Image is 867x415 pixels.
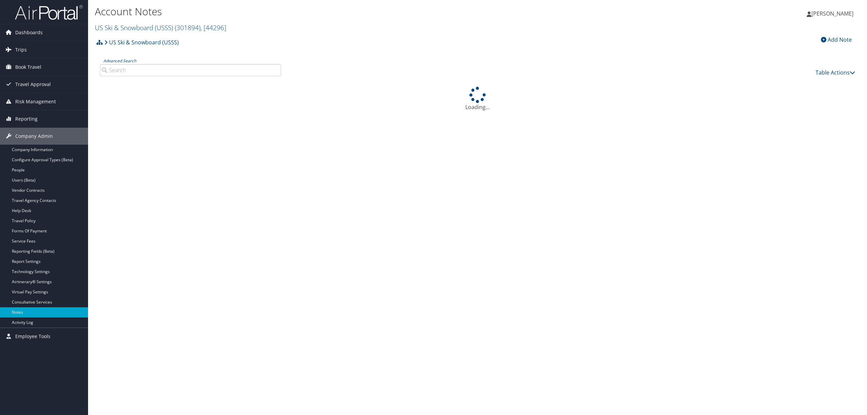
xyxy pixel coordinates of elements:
[15,41,27,58] span: Trips
[15,128,53,145] span: Company Admin
[15,93,56,110] span: Risk Management
[104,36,179,49] a: US Ski & Snowboard (USSS)
[811,10,853,17] span: [PERSON_NAME]
[818,36,855,44] div: Add Note
[15,59,41,76] span: Book Travel
[200,23,226,32] span: , [ 44296 ]
[15,76,51,93] span: Travel Approval
[175,23,200,32] span: ( 301894 )
[807,3,860,24] a: [PERSON_NAME]
[15,328,50,345] span: Employee Tools
[15,24,43,41] span: Dashboards
[816,69,855,76] a: Table Actions
[95,4,605,19] h1: Account Notes
[95,87,860,111] div: Loading...
[100,64,281,76] input: Advanced Search
[15,110,38,127] span: Reporting
[95,23,226,32] a: US Ski & Snowboard (USSS)
[103,58,136,64] a: Advanced Search
[15,4,83,20] img: airportal-logo.png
